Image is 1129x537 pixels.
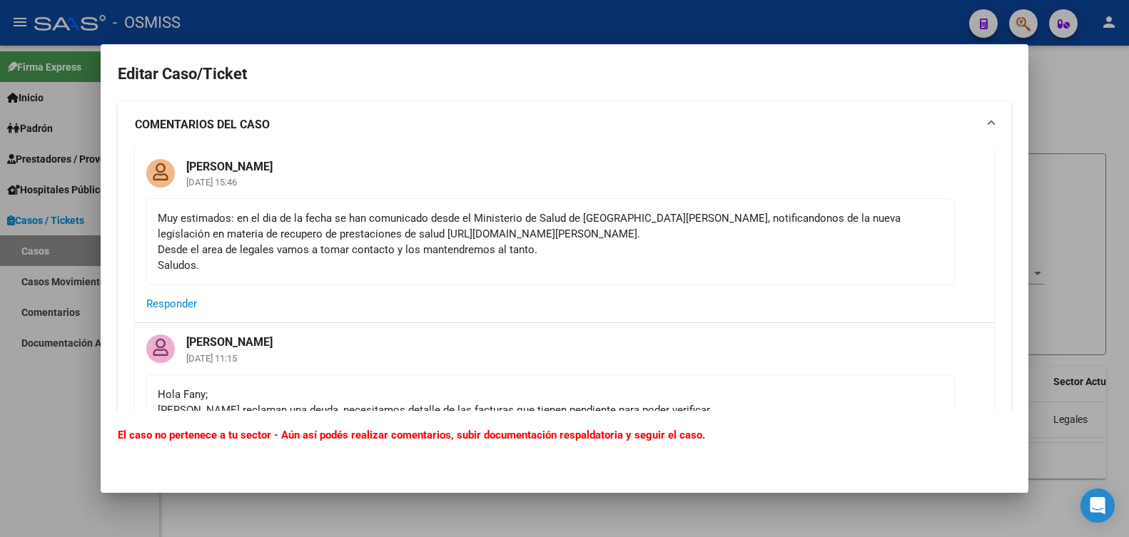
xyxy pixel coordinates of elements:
[118,102,1011,148] mat-expansion-panel-header: COMENTARIOS DEL CASO
[175,178,284,187] mat-card-subtitle: [DATE] 15:46
[158,210,943,273] div: Muy estimados: en el dia de la fecha se han comunicado desde el Ministerio de Salud de [GEOGRAPHI...
[175,354,284,363] mat-card-subtitle: [DATE] 11:15
[1080,489,1115,523] div: Open Intercom Messenger
[158,387,943,418] div: Hola Fany; [PERSON_NAME] reclaman una deuda, necesitamos detalle de las facturas que tienen pendi...
[118,429,705,441] b: El caso no pertenece a tu sector - Aún así podés realizar comentarios, subir documentación respal...
[118,61,1011,88] h2: Editar Caso/Ticket
[146,291,197,317] button: Responder
[175,323,284,350] mat-card-title: [PERSON_NAME]
[175,148,284,175] mat-card-title: [PERSON_NAME]
[135,116,270,133] strong: COMENTARIOS DEL CASO
[146,297,197,310] span: Responder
